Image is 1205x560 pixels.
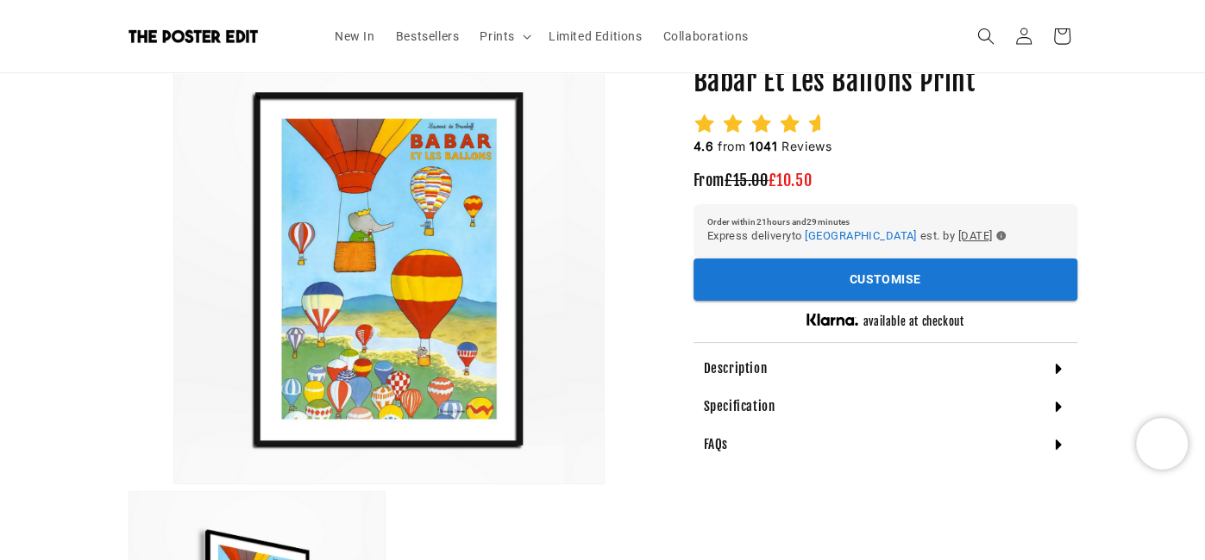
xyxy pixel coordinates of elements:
[335,28,375,44] span: New In
[707,227,802,246] span: Express delivery to
[652,18,758,54] a: Collaborations
[805,229,916,242] span: [GEOGRAPHIC_DATA]
[122,23,307,50] a: The Poster Edit
[694,139,714,153] span: 4.6
[707,218,1064,227] h6: Order within 21 hours and 29 minutes
[396,28,460,44] span: Bestsellers
[1136,418,1188,470] iframe: Chatra live chat
[704,360,768,377] h4: Description
[324,18,386,54] a: New In
[750,139,777,153] span: 1041
[538,18,653,54] a: Limited Editions
[129,29,258,43] img: The Poster Edit
[704,436,728,453] h4: FAQs
[694,171,1077,190] h3: From
[805,227,916,246] button: [GEOGRAPHIC_DATA]
[967,17,1005,55] summary: Search
[662,28,748,44] span: Collaborations
[920,227,955,246] span: est. by
[694,258,1077,301] div: outlined primary button group
[694,64,1077,100] h1: Babar Et Les Ballons Print
[769,171,813,190] span: £10.50
[469,18,538,54] summary: Prints
[958,227,993,246] span: [DATE]
[725,171,769,190] span: £15.00
[480,28,515,44] span: Prints
[549,28,643,44] span: Limited Editions
[694,258,1077,301] button: Customise
[694,138,832,155] h2: from Reviews
[863,314,964,329] h5: available at checkout
[704,398,775,415] h4: Specification
[386,18,470,54] a: Bestsellers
